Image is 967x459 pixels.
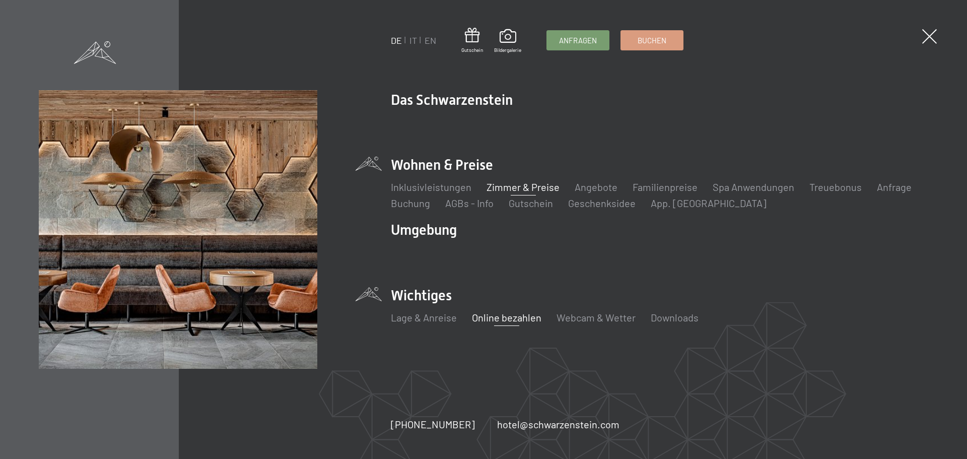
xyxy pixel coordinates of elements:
a: Buchung [391,197,430,209]
span: Gutschein [461,46,483,53]
a: EN [425,35,436,46]
a: IT [409,35,417,46]
a: Treuebonus [809,181,862,193]
a: Online bezahlen [472,311,541,323]
span: Anfragen [559,35,597,46]
a: Spa Anwendungen [713,181,794,193]
a: Downloads [651,311,699,323]
a: AGBs - Info [445,197,494,209]
a: Anfrage [877,181,912,193]
a: Gutschein [461,28,483,53]
a: Lage & Anreise [391,311,457,323]
a: Geschenksidee [568,197,636,209]
a: Bildergalerie [494,29,521,53]
a: Webcam & Wetter [557,311,636,323]
img: Wellnesshotels - Bar - Spieltische - Kinderunterhaltung [39,90,317,369]
a: Zimmer & Preise [487,181,560,193]
a: Anfragen [547,31,609,50]
span: Buchen [638,35,666,46]
a: Inklusivleistungen [391,181,471,193]
a: Gutschein [509,197,553,209]
a: Buchen [621,31,683,50]
span: Bildergalerie [494,46,521,53]
a: hotel@schwarzenstein.com [497,417,619,431]
a: DE [391,35,402,46]
a: Angebote [575,181,617,193]
a: App. [GEOGRAPHIC_DATA] [651,197,767,209]
a: [PHONE_NUMBER] [391,417,475,431]
span: [PHONE_NUMBER] [391,418,475,430]
a: Familienpreise [633,181,698,193]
